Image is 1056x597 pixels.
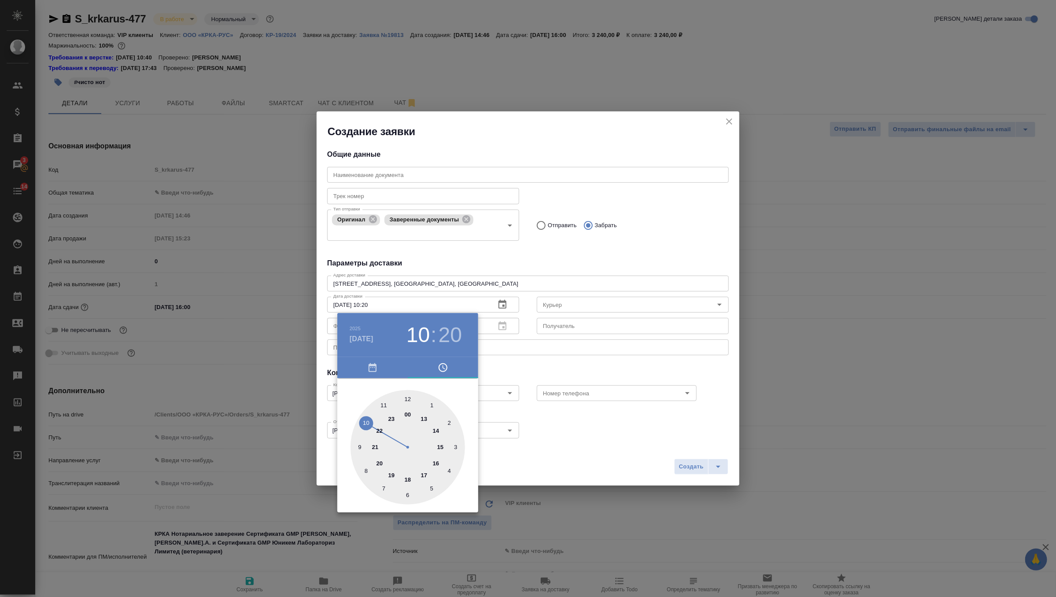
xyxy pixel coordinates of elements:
button: [DATE] [350,334,373,344]
button: 2025 [350,326,361,331]
button: 20 [439,323,462,347]
h3: : [431,323,436,347]
button: 10 [406,323,430,347]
